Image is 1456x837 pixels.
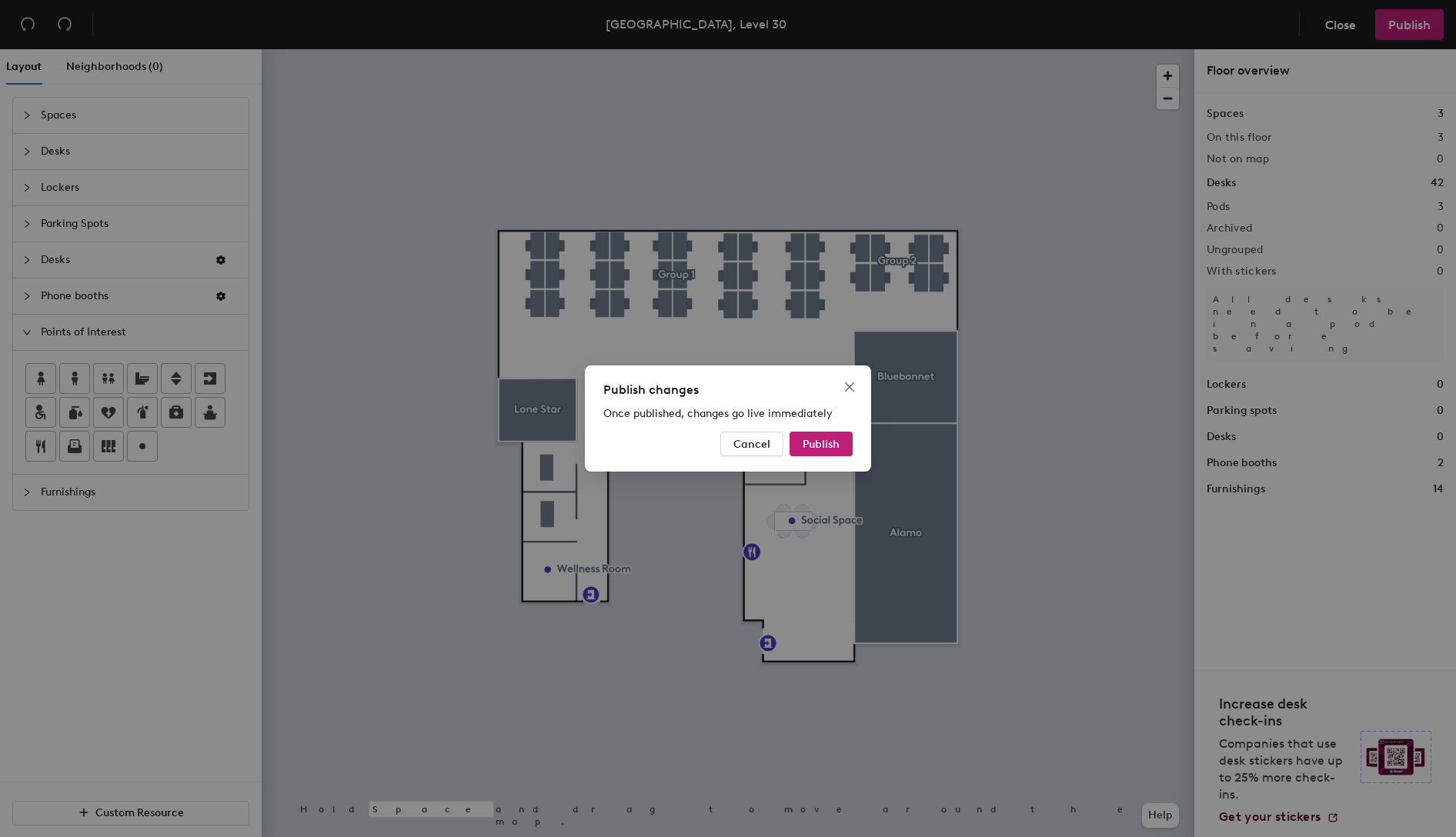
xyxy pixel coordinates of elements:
[733,438,770,451] span: Cancel
[720,432,783,456] button: Cancel
[837,375,862,399] button: Close
[603,407,833,420] span: Once published, changes go live immediately
[790,432,853,456] button: Publish
[837,381,862,393] span: Close
[843,381,856,393] span: close
[803,438,840,451] span: Publish
[603,381,853,399] div: Publish changes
